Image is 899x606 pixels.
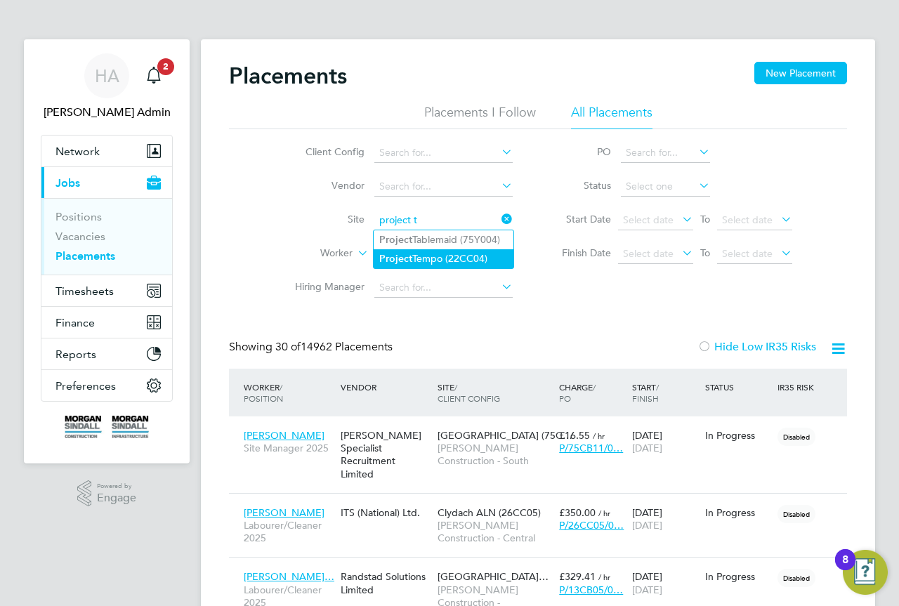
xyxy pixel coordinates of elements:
[374,143,513,163] input: Search for...
[55,316,95,329] span: Finance
[284,213,365,225] label: Site
[244,570,334,583] span: [PERSON_NAME]…
[97,480,136,492] span: Powered by
[374,230,513,249] li: Tablemaid (75Y004)
[438,519,552,544] span: [PERSON_NAME] Construction - Central
[548,213,611,225] label: Start Date
[632,381,659,404] span: / Finish
[842,560,848,578] div: 8
[705,506,771,519] div: In Progress
[374,278,513,298] input: Search for...
[41,167,172,198] button: Jobs
[697,340,816,354] label: Hide Low IR35 Risks
[140,53,168,98] a: 2
[598,508,610,518] span: / hr
[55,230,105,243] a: Vacancies
[374,177,513,197] input: Search for...
[632,584,662,596] span: [DATE]
[284,179,365,192] label: Vendor
[240,499,847,511] a: [PERSON_NAME]Labourer/Cleaner 2025ITS (National) Ltd.Clydach ALN (26CC05)[PERSON_NAME] Constructi...
[571,104,652,129] li: All Placements
[55,348,96,361] span: Reports
[77,480,137,507] a: Powered byEngage
[774,374,822,400] div: IR35 Risk
[438,570,549,583] span: [GEOGRAPHIC_DATA]…
[777,428,815,446] span: Disabled
[41,104,173,121] span: Hays Admin
[374,249,513,268] li: Tempo (22CC04)
[409,234,412,246] b: t
[409,253,412,265] b: t
[843,550,888,595] button: Open Resource Center, 8 new notifications
[240,374,337,411] div: Worker
[777,569,815,587] span: Disabled
[337,422,434,487] div: [PERSON_NAME] Specialist Recruitment Limited
[55,284,114,298] span: Timesheets
[284,145,365,158] label: Client Config
[559,570,596,583] span: £329.41
[593,430,605,441] span: / hr
[559,381,596,404] span: / PO
[41,275,172,306] button: Timesheets
[702,374,775,400] div: Status
[374,211,513,230] input: Search for...
[55,249,115,263] a: Placements
[55,145,100,158] span: Network
[240,421,847,433] a: [PERSON_NAME]Site Manager 2025[PERSON_NAME] Specialist Recruitment Limited[GEOGRAPHIC_DATA] (75C…...
[284,280,365,293] label: Hiring Manager
[623,247,674,260] span: Select date
[722,213,773,226] span: Select date
[55,379,116,393] span: Preferences
[244,442,334,454] span: Site Manager 2025
[754,62,847,84] button: New Placement
[97,492,136,504] span: Engage
[629,374,702,411] div: Start
[41,53,173,121] a: HA[PERSON_NAME] Admin
[272,246,353,261] label: Worker
[41,136,172,166] button: Network
[632,442,662,454] span: [DATE]
[621,143,710,163] input: Search for...
[722,247,773,260] span: Select date
[424,104,536,129] li: Placements I Follow
[438,429,572,442] span: [GEOGRAPHIC_DATA] (75C…
[95,67,119,85] span: HA
[438,506,541,519] span: Clydach ALN (26CC05)
[65,416,149,438] img: morgansindall-logo-retina.png
[379,253,412,265] b: Projec
[438,381,500,404] span: / Client Config
[229,62,347,90] h2: Placements
[337,499,434,526] div: ITS (National) Ltd.
[244,519,334,544] span: Labourer/Cleaner 2025
[337,374,434,400] div: Vendor
[229,340,395,355] div: Showing
[696,210,714,228] span: To
[275,340,393,354] span: 14962 Placements
[629,563,702,602] div: [DATE]
[55,176,80,190] span: Jobs
[41,198,172,275] div: Jobs
[629,499,702,539] div: [DATE]
[632,519,662,532] span: [DATE]
[696,244,714,262] span: To
[275,340,301,354] span: 30 of
[777,505,815,523] span: Disabled
[55,210,102,223] a: Positions
[244,429,324,442] span: [PERSON_NAME]
[438,442,552,467] span: [PERSON_NAME] Construction - South
[244,506,324,519] span: [PERSON_NAME]
[559,519,624,532] span: P/26CC05/0…
[705,429,771,442] div: In Progress
[41,307,172,338] button: Finance
[434,374,556,411] div: Site
[556,374,629,411] div: Charge
[41,338,172,369] button: Reports
[548,179,611,192] label: Status
[548,145,611,158] label: PO
[559,442,623,454] span: P/75CB11/0…
[598,572,610,582] span: / hr
[157,58,174,75] span: 2
[24,39,190,463] nav: Main navigation
[41,370,172,401] button: Preferences
[240,562,847,574] a: [PERSON_NAME]…Labourer/Cleaner 2025Randstad Solutions Limited[GEOGRAPHIC_DATA]…[PERSON_NAME] Cons...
